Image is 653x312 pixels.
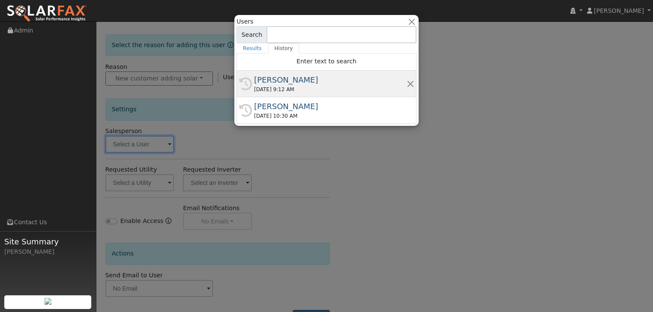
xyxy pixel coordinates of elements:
img: SolarFax [6,5,87,23]
div: [DATE] 10:30 AM [254,112,407,120]
div: [PERSON_NAME] [254,74,407,86]
span: Users [237,17,253,26]
span: Site Summary [4,236,92,247]
div: [PERSON_NAME] [4,247,92,256]
img: retrieve [45,298,51,305]
div: [PERSON_NAME] [254,101,407,112]
span: Enter text to search [297,58,356,65]
a: History [268,43,300,53]
span: Search [237,26,267,43]
div: [DATE] 9:12 AM [254,86,407,93]
a: Results [237,43,268,53]
i: History [239,104,252,117]
i: History [239,77,252,90]
button: Remove this history [407,79,415,88]
span: [PERSON_NAME] [594,7,644,14]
